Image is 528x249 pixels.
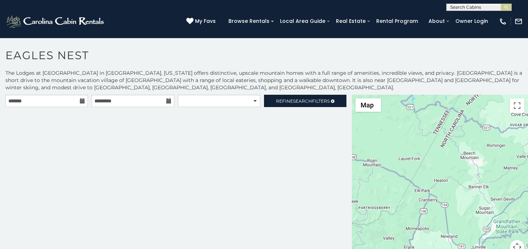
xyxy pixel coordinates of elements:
[515,17,523,25] img: mail-regular-white.png
[276,16,329,27] a: Local Area Guide
[356,98,381,112] button: Change map style
[186,17,218,25] a: My Favs
[452,16,492,27] a: Owner Login
[332,16,369,27] a: Real Estate
[264,95,346,107] a: RefineSearchFilters
[425,16,448,27] a: About
[225,16,273,27] a: Browse Rentals
[373,16,422,27] a: Rental Program
[293,98,312,104] span: Search
[195,17,216,25] span: My Favs
[361,101,374,109] span: Map
[499,17,507,25] img: phone-regular-white.png
[5,14,106,29] img: White-1-2.png
[276,98,330,104] span: Refine Filters
[510,98,524,113] button: Toggle fullscreen view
